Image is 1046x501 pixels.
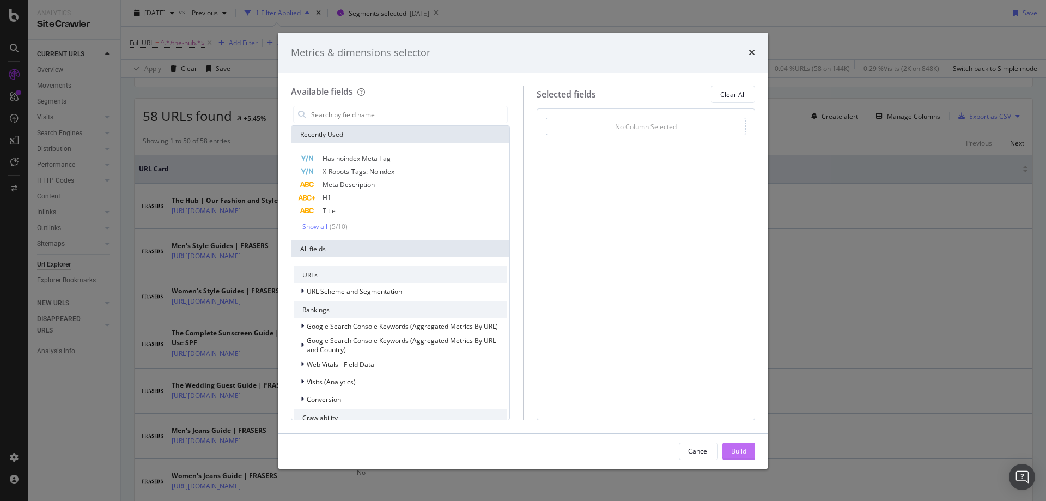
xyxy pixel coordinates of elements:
button: Build [722,443,755,460]
div: Crawlability [294,409,507,426]
span: Google Search Console Keywords (Aggregated Metrics By URL and Country) [307,336,496,354]
span: X-Robots-Tags: Noindex [323,167,394,176]
span: Conversion [307,395,341,404]
div: Recently Used [291,126,509,143]
span: Visits (Analytics) [307,377,356,387]
div: Build [731,446,746,456]
div: ( 5 / 10 ) [327,222,348,231]
span: Web Vitals - Field Data [307,360,374,369]
div: Cancel [688,446,709,456]
button: Cancel [679,443,718,460]
span: Google Search Console Keywords (Aggregated Metrics By URL) [307,322,498,331]
div: Rankings [294,301,507,318]
div: times [749,46,755,60]
div: Metrics & dimensions selector [291,46,430,60]
div: Available fields [291,86,353,98]
div: No Column Selected [615,122,677,131]
div: Show all [302,223,327,231]
span: URL Scheme and Segmentation [307,287,402,296]
div: URLs [294,266,507,283]
div: Clear All [720,90,746,99]
input: Search by field name [310,106,507,123]
span: Has noindex Meta Tag [323,154,391,163]
button: Clear All [711,86,755,103]
span: Meta Description [323,180,375,189]
div: All fields [291,240,509,257]
span: H1 [323,193,331,202]
div: modal [278,33,768,469]
div: Open Intercom Messenger [1009,464,1035,490]
div: Selected fields [537,88,596,101]
span: Title [323,206,336,215]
